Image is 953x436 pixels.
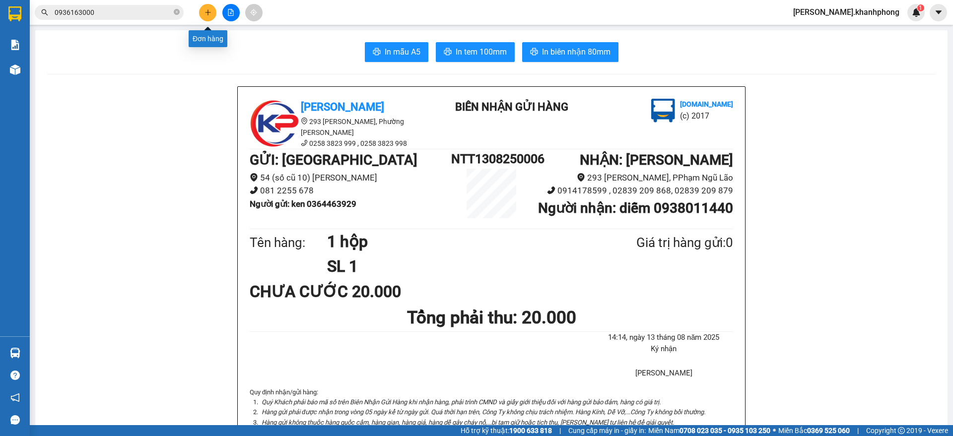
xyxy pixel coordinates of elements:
span: environment [301,118,308,125]
img: warehouse-icon [10,348,20,358]
span: Cung cấp máy in - giấy in: [568,425,646,436]
sup: 1 [917,4,924,11]
span: Miền Nam [648,425,770,436]
button: printerIn biên nhận 80mm [522,42,618,62]
span: phone [547,186,555,194]
button: caret-down [930,4,947,21]
span: printer [530,48,538,57]
h1: 1 hộp [327,229,588,254]
input: Tìm tên, số ĐT hoặc mã đơn [55,7,172,18]
img: logo-vxr [8,6,21,21]
span: environment [577,173,585,182]
span: Hỗ trợ kỹ thuật: [461,425,552,436]
button: printerIn mẫu A5 [365,42,428,62]
b: BIÊN NHẬN GỬI HÀNG [455,101,568,113]
li: 0258 3823 999 , 0258 3823 998 [250,138,428,149]
h1: Tổng phải thu: 20.000 [250,304,733,331]
b: [DOMAIN_NAME] [680,100,733,108]
b: [PERSON_NAME] [12,64,56,111]
span: close-circle [174,8,180,17]
img: icon-new-feature [912,8,921,17]
span: phone [250,186,258,194]
span: search [41,9,48,16]
span: environment [250,173,258,182]
li: 293 [PERSON_NAME], PPhạm Ngũ Lão [532,171,733,185]
b: NHẬN : [PERSON_NAME] [580,152,733,168]
i: Hàng gửi phải được nhận trong vòng 05 ngày kể từ ngày gửi. Quá thời hạn trên, Công Ty không chịu ... [262,408,705,416]
li: Ký nhận [595,343,733,355]
li: 54 (số cũ 10) [PERSON_NAME] [250,171,451,185]
span: | [559,425,561,436]
span: ⚪️ [773,429,776,433]
i: Quý Khách phải báo mã số trên Biên Nhận Gửi Hàng khi nhận hàng, phải trình CMND và giấy giới thiệ... [262,398,661,406]
img: logo.jpg [250,99,299,148]
span: file-add [227,9,234,16]
li: 14:14, ngày 13 tháng 08 năm 2025 [595,332,733,344]
span: printer [373,48,381,57]
b: Người nhận : diễm 0938011440 [538,200,733,216]
img: logo.jpg [651,99,675,123]
span: aim [250,9,257,16]
b: Người gửi : ken 0364463929 [250,199,356,209]
img: warehouse-icon [10,64,20,75]
span: In tem 100mm [456,46,507,58]
button: file-add [222,4,240,21]
span: printer [444,48,452,57]
b: GỬI : [GEOGRAPHIC_DATA] [250,152,417,168]
img: logo.jpg [12,12,62,62]
h1: SL 1 [327,254,588,279]
span: copyright [898,427,905,434]
span: 1 [919,4,922,11]
span: caret-down [934,8,943,17]
span: [PERSON_NAME].khanhphong [785,6,907,18]
span: Miền Bắc [778,425,850,436]
div: Đơn hàng [189,30,227,47]
button: plus [199,4,216,21]
h1: NTT1308250006 [451,149,532,169]
img: logo.jpg [108,12,132,36]
button: printerIn tem 100mm [436,42,515,62]
strong: 0369 525 060 [807,427,850,435]
span: phone [301,139,308,146]
li: [PERSON_NAME] [595,368,733,379]
span: message [10,415,20,425]
li: 293 [PERSON_NAME], Phường [PERSON_NAME] [250,116,428,138]
strong: 1900 633 818 [509,427,552,435]
div: CHƯA CƯỚC 20.000 [250,279,409,304]
li: (c) 2017 [83,47,136,60]
img: solution-icon [10,40,20,50]
span: In mẫu A5 [385,46,420,58]
b: [DOMAIN_NAME] [83,38,136,46]
div: Giá trị hàng gửi: 0 [588,233,733,253]
li: (c) 2017 [680,110,733,122]
span: close-circle [174,9,180,15]
span: plus [204,9,211,16]
b: [PERSON_NAME] [301,101,384,113]
strong: 0708 023 035 - 0935 103 250 [680,427,770,435]
span: question-circle [10,371,20,380]
li: 081 2255 678 [250,184,451,197]
span: | [857,425,859,436]
b: BIÊN NHẬN GỬI HÀNG [64,14,95,78]
button: aim [245,4,263,21]
div: Tên hàng: [250,233,327,253]
li: 0914178599 , 02839 209 868, 02839 209 879 [532,184,733,197]
span: In biên nhận 80mm [542,46,611,58]
span: notification [10,393,20,402]
i: Hàng gửi không thuộc hàng quốc cấm, hàng gian, hàng giả, hàng dễ gây cháy nổ,...bị tạm giữ hoặc t... [262,419,674,426]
